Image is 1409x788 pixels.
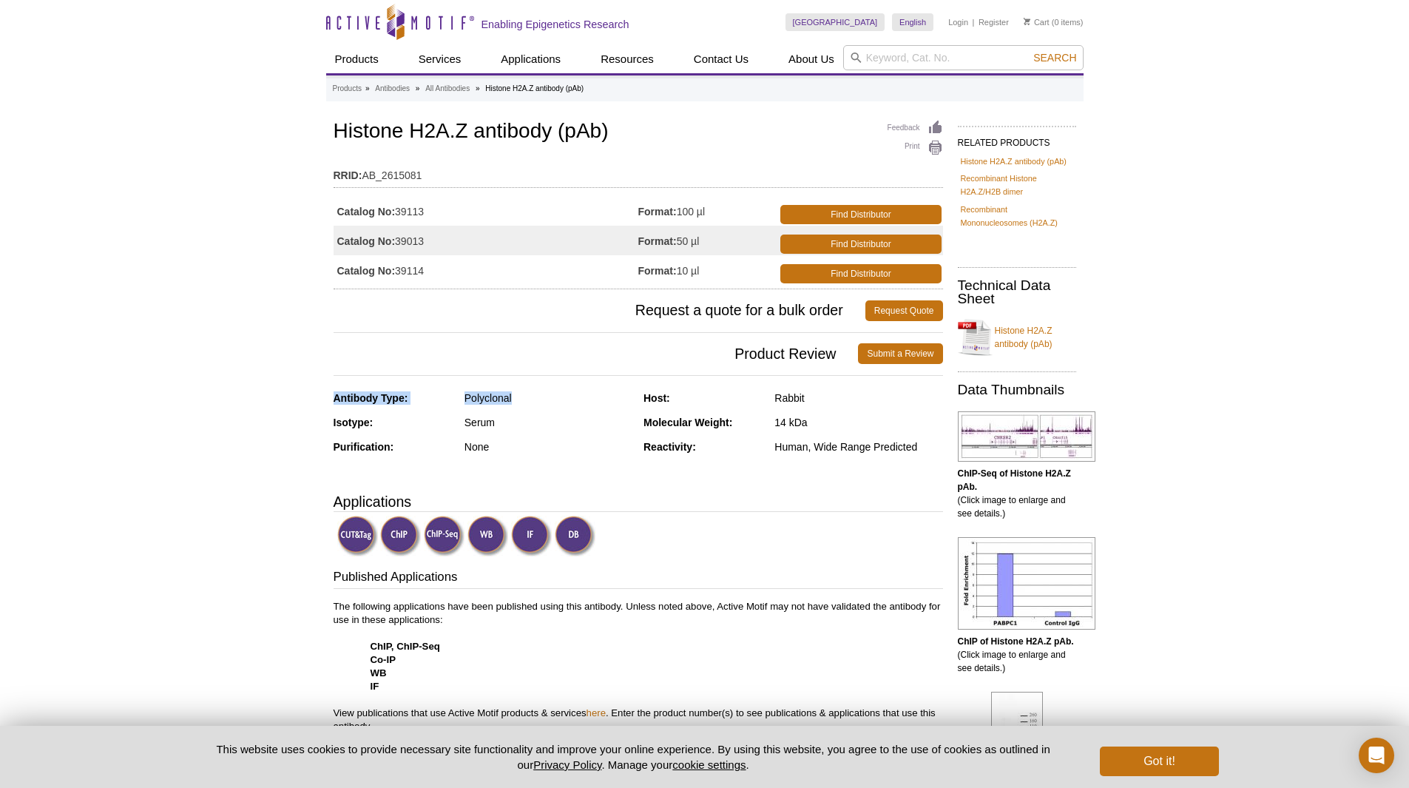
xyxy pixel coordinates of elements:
[888,120,943,136] a: Feedback
[843,45,1084,70] input: Keyword, Cat. No.
[334,491,943,513] h3: Applications
[334,392,408,404] strong: Antibody Type:
[371,654,396,665] strong: Co-IP
[464,391,632,405] div: Polyclonal
[371,681,379,692] strong: IF
[511,516,552,556] img: Immunofluorescence Validated
[638,264,677,277] strong: Format:
[643,392,670,404] strong: Host:
[191,741,1076,772] p: This website uses cookies to provide necessary site functionality and improve your online experie...
[416,84,420,92] li: »
[365,84,370,92] li: »
[1024,13,1084,31] li: (0 items)
[643,417,732,428] strong: Molecular Weight:
[334,417,374,428] strong: Isotype:
[638,205,677,218] strong: Format:
[1100,747,1218,776] button: Got it!
[334,196,638,226] td: 39113
[1029,51,1081,64] button: Search
[337,205,396,218] strong: Catalog No:
[958,467,1076,520] p: (Click image to enlarge and see details.)
[958,315,1076,360] a: Histone H2A.Z antibody (pAb)
[961,203,1073,229] a: Recombinant Mononucleosomes (H2A.Z)
[334,300,865,321] span: Request a quote for a bulk order
[334,160,943,183] td: AB_2615081
[774,416,942,429] div: 14 kDa
[425,82,470,95] a: All Antibodies
[334,169,362,182] strong: RRID:
[638,226,778,255] td: 50 µl
[334,255,638,285] td: 39114
[958,468,1071,492] b: ChIP-Seq of Histone H2A.Z pAb.
[973,13,975,31] li: |
[958,383,1076,397] h2: Data Thumbnails
[334,441,394,453] strong: Purification:
[492,45,570,73] a: Applications
[424,516,464,556] img: ChIP-Seq Validated
[958,537,1095,630] img: Histone H2A.Z antibody (pAb) tested by ChIP.
[1024,17,1050,27] a: Cart
[780,45,843,73] a: About Us
[1024,18,1030,25] img: Your Cart
[958,279,1076,306] h2: Technical Data Sheet
[375,82,410,95] a: Antibodies
[1033,52,1076,64] span: Search
[533,758,601,771] a: Privacy Policy
[476,84,480,92] li: »
[958,126,1076,152] h2: RELATED PRODUCTS
[961,155,1067,168] a: Histone H2A.Z antibody (pAb)
[371,667,387,678] strong: WB
[958,635,1076,675] p: (Click image to enlarge and see details.)
[780,264,941,283] a: Find Distributor
[587,707,606,718] a: here
[464,416,632,429] div: Serum
[482,18,629,31] h2: Enabling Epigenetics Research
[334,120,943,145] h1: Histone H2A.Z antibody (pAb)
[371,641,440,652] strong: ChIP, ChIP-Seq
[948,17,968,27] a: Login
[672,758,746,771] button: cookie settings
[333,82,362,95] a: Products
[780,235,941,254] a: Find Distributor
[958,636,1074,647] b: ChIP of Histone H2A.Z pAb.
[892,13,933,31] a: English
[380,516,421,556] img: ChIP Validated
[774,440,942,454] div: Human, Wide Range Predicted
[334,343,859,364] span: Product Review
[979,17,1009,27] a: Register
[467,516,508,556] img: Western Blot Validated
[638,235,677,248] strong: Format:
[638,255,778,285] td: 10 µl
[337,235,396,248] strong: Catalog No:
[888,140,943,156] a: Print
[337,516,378,556] img: CUT&Tag Validated
[592,45,663,73] a: Resources
[780,205,941,224] a: Find Distributor
[555,516,595,556] img: Dot Blot Validated
[485,84,584,92] li: Histone H2A.Z antibody (pAb)
[638,196,778,226] td: 100 µl
[865,300,943,321] a: Request Quote
[961,172,1073,198] a: Recombinant Histone H2A.Z/H2B dimer
[685,45,757,73] a: Contact Us
[1359,738,1394,773] div: Open Intercom Messenger
[334,568,943,589] h3: Published Applications
[464,440,632,454] div: None
[326,45,388,73] a: Products
[334,600,943,733] p: The following applications have been published using this antibody. Unless noted above, Active Mo...
[643,441,696,453] strong: Reactivity:
[337,264,396,277] strong: Catalog No:
[774,391,942,405] div: Rabbit
[858,343,942,364] a: Submit a Review
[958,411,1095,462] img: Histone H2A.Z antibody (pAb) tested by ChIP-Seq.
[785,13,885,31] a: [GEOGRAPHIC_DATA]
[410,45,470,73] a: Services
[334,226,638,255] td: 39013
